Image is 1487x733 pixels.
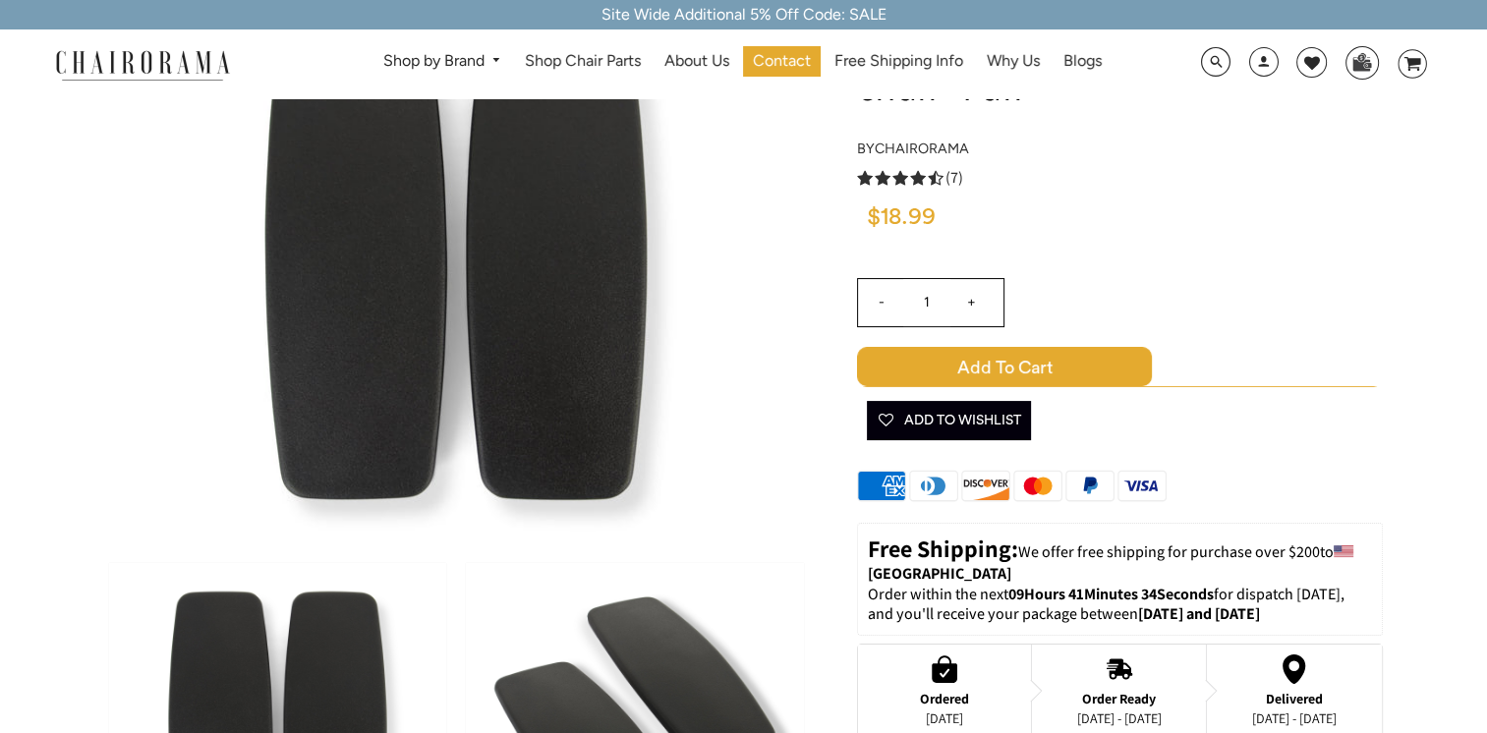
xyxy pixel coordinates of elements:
[867,401,1031,440] button: Add To Wishlist
[1346,47,1377,77] img: WhatsApp_Image_2024-07-12_at_16.23.01.webp
[1077,710,1162,726] div: [DATE] - [DATE]
[920,691,969,706] div: Ordered
[868,534,1372,585] p: to
[655,46,739,77] a: About Us
[753,51,811,72] span: Contact
[1138,603,1260,624] strong: [DATE] and [DATE]
[875,140,969,157] a: chairorama
[977,46,1050,77] a: Why Us
[868,585,1372,626] p: Order within the next for dispatch [DATE], and you'll receive your package between
[1008,584,1214,604] span: 09Hours 41Minutes 34Seconds
[825,46,973,77] a: Free Shipping Info
[948,279,996,326] input: +
[857,347,1383,386] button: Add to Cart
[664,51,729,72] span: About Us
[834,51,963,72] span: Free Shipping Info
[858,279,905,326] input: -
[1054,46,1112,77] a: Blogs
[44,47,241,82] img: chairorama
[1252,710,1337,726] div: [DATE] - [DATE]
[1063,51,1102,72] span: Blogs
[920,710,969,726] div: [DATE]
[987,51,1040,72] span: Why Us
[1077,691,1162,706] div: Order Ready
[525,51,641,72] span: Shop Chair Parts
[857,167,1383,188] a: 4.4 rating (7 votes)
[1018,541,1320,562] span: We offer free shipping for purchase over $200
[877,401,1021,440] span: Add To Wishlist
[743,46,821,77] a: Contact
[373,46,512,77] a: Shop by Brand
[161,243,751,263] a: Arm Pads for Steelcase Leap V2 chair- Pair - chairorama
[324,46,1160,83] nav: DesktopNavigation
[867,205,936,229] span: $18.99
[1252,691,1337,706] div: Delivered
[868,533,1018,564] strong: Free Shipping:
[945,168,963,189] span: (7)
[868,563,1011,584] strong: [GEOGRAPHIC_DATA]
[515,46,651,77] a: Shop Chair Parts
[857,347,1152,386] span: Add to Cart
[857,141,1383,157] h4: by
